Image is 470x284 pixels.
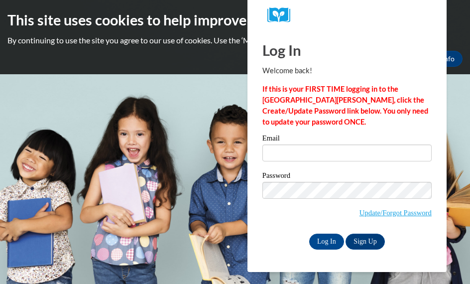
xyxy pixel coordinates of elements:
[346,234,384,250] a: Sign Up
[262,65,432,76] p: Welcome back!
[262,85,428,126] strong: If this is your FIRST TIME logging in to the [GEOGRAPHIC_DATA][PERSON_NAME], click the Create/Upd...
[359,209,432,217] a: Update/Forgot Password
[267,7,297,23] img: Logo brand
[262,172,432,182] label: Password
[7,10,463,30] h2: This site uses cookies to help improve your learning experience.
[267,7,427,23] a: COX Campus
[309,234,344,250] input: Log In
[7,35,463,46] p: By continuing to use the site you agree to our use of cookies. Use the ‘More info’ button to read...
[262,135,432,144] label: Email
[262,40,432,60] h1: Log In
